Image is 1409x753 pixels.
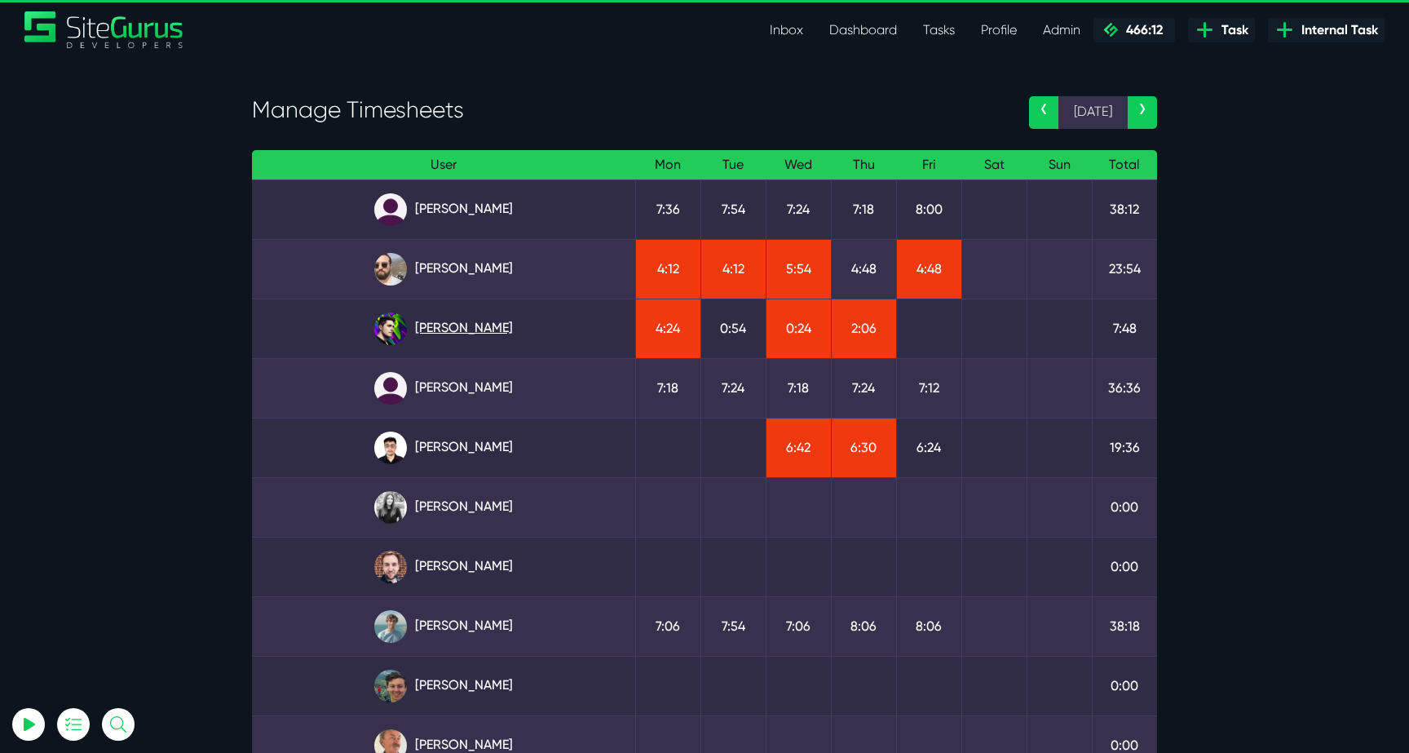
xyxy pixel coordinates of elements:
[700,150,766,180] th: Tue
[24,11,184,48] img: Sitegurus Logo
[635,299,700,358] td: 4:24
[816,14,910,47] a: Dashboard
[1092,656,1157,715] td: 0:00
[757,14,816,47] a: Inbox
[831,179,896,239] td: 7:18
[1188,18,1255,42] a: Task
[635,358,700,418] td: 7:18
[265,551,622,583] a: [PERSON_NAME]
[1092,299,1157,358] td: 7:48
[896,596,961,656] td: 8:06
[265,253,622,286] a: [PERSON_NAME]
[635,179,700,239] td: 7:36
[766,239,831,299] td: 5:54
[1120,22,1163,38] span: 466:12
[635,150,700,180] th: Mon
[374,193,407,226] img: default_qrqg0b.png
[831,418,896,477] td: 6:30
[374,670,407,702] img: esb8jb8dmrsykbqurfoz.jpg
[831,358,896,418] td: 7:24
[265,372,622,405] a: [PERSON_NAME]
[635,239,700,299] td: 4:12
[53,192,232,228] input: Email
[374,312,407,345] img: rxuxidhawjjb44sgel4e.png
[766,596,831,656] td: 7:06
[700,358,766,418] td: 7:24
[896,239,961,299] td: 4:48
[766,358,831,418] td: 7:18
[265,432,622,464] a: [PERSON_NAME]
[53,288,232,322] button: Log In
[1092,358,1157,418] td: 36:36
[1092,537,1157,596] td: 0:00
[265,491,622,524] a: [PERSON_NAME]
[374,610,407,643] img: tkl4csrki1nqjgf0pb1z.png
[896,179,961,239] td: 8:00
[968,14,1030,47] a: Profile
[24,11,184,48] a: SiteGurus
[635,596,700,656] td: 7:06
[896,150,961,180] th: Fri
[374,491,407,524] img: rgqpcqpgtbr9fmz9rxmm.jpg
[896,418,961,477] td: 6:24
[265,193,622,226] a: [PERSON_NAME]
[700,239,766,299] td: 4:12
[265,610,622,643] a: [PERSON_NAME]
[374,551,407,583] img: tfogtqcjwjterk6idyiu.jpg
[374,372,407,405] img: default_qrqg0b.png
[374,253,407,286] img: ublsy46zpoyz6muduycb.jpg
[1027,150,1092,180] th: Sun
[766,418,831,477] td: 6:42
[766,150,831,180] th: Wed
[831,596,896,656] td: 8:06
[766,299,831,358] td: 0:24
[700,179,766,239] td: 7:54
[910,14,968,47] a: Tasks
[374,432,407,464] img: xv1kmavyemxtguplm5ir.png
[1092,239,1157,299] td: 23:54
[831,150,896,180] th: Thu
[1029,96,1058,129] a: ‹
[1092,418,1157,477] td: 19:36
[1215,20,1248,40] span: Task
[961,150,1027,180] th: Sat
[1268,18,1385,42] a: Internal Task
[265,670,622,702] a: [PERSON_NAME]
[252,96,1005,124] h3: Manage Timesheets
[1092,150,1157,180] th: Total
[831,299,896,358] td: 2:06
[1058,96,1128,129] span: [DATE]
[1092,596,1157,656] td: 38:18
[1030,14,1093,47] a: Admin
[1092,477,1157,537] td: 0:00
[1093,18,1175,42] a: 466:12
[766,179,831,239] td: 7:24
[265,312,622,345] a: [PERSON_NAME]
[896,358,961,418] td: 7:12
[1295,20,1378,40] span: Internal Task
[700,299,766,358] td: 0:54
[831,239,896,299] td: 4:48
[252,150,635,180] th: User
[700,596,766,656] td: 7:54
[1128,96,1157,129] a: ›
[1092,179,1157,239] td: 38:12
